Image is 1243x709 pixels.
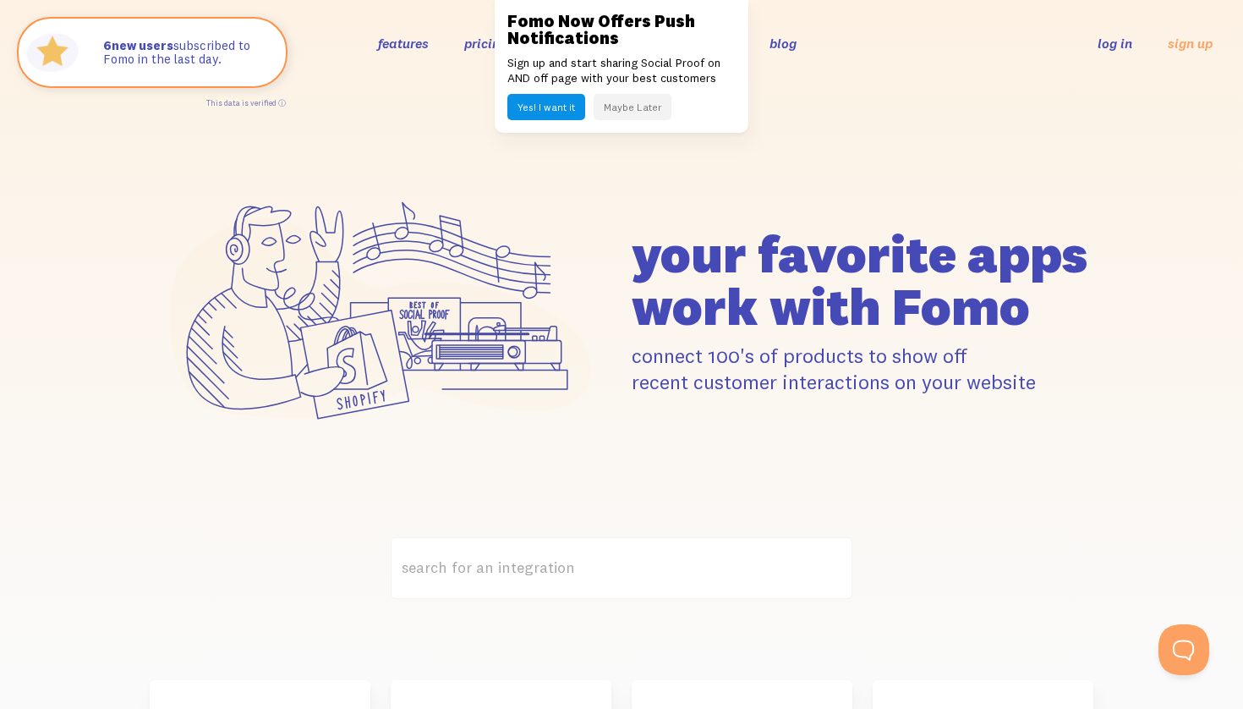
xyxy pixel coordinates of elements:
p: connect 100's of products to show off recent customer interactions on your website [632,343,1093,395]
img: Fomo [22,22,83,83]
iframe: Help Scout Beacon - Open [1158,624,1209,675]
a: features [378,35,429,52]
p: subscribed to Fomo in the last day. [103,39,269,67]
span: 6 [103,39,112,53]
button: Maybe Later [594,94,671,120]
a: blog [769,35,797,52]
a: This data is verified ⓘ [206,98,286,107]
a: log in [1098,35,1132,52]
strong: new users [103,37,173,53]
p: Sign up and start sharing Social Proof on AND off page with your best customers [507,55,736,85]
a: pricing [464,35,507,52]
button: Yes! I want it [507,94,585,120]
h1: your favorite apps work with Fomo [632,228,1093,333]
a: sign up [1168,35,1213,52]
h3: Fomo Now Offers Push Notifications [507,13,736,47]
label: search for an integration [391,537,852,599]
